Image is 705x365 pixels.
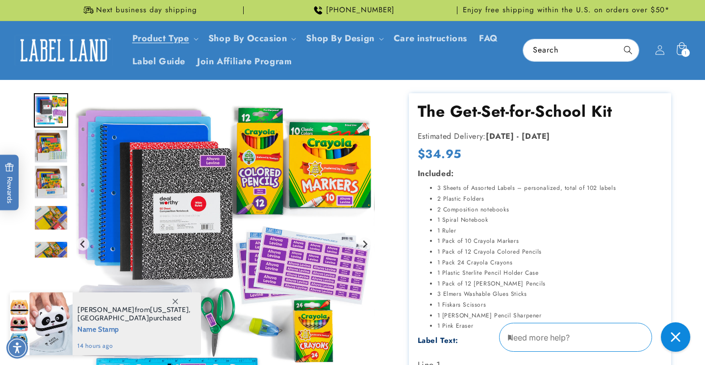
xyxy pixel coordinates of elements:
iframe: Gorgias Floating Chat [499,319,695,355]
p: Estimated Delivery: [418,130,663,144]
a: Label Land [11,31,117,69]
li: 1 Ruler [437,226,663,236]
li: 1 Pack of 10 Crayola Markers [437,236,663,247]
img: Label Land [15,35,113,65]
li: 1 Plastic Sterlite Pencil Holder Case [437,268,663,279]
div: Go to slide 6 [34,201,68,235]
span: Care instructions [394,33,467,44]
img: null [34,93,68,128]
a: Label Guide [126,50,192,73]
li: 1 Fiskars Scissors [437,300,663,311]
span: FAQ [479,33,498,44]
div: Go to slide 5 [34,165,68,199]
span: Shop By Occasion [208,33,287,44]
span: [PHONE_NUMBER] [326,5,395,15]
span: 14 hours ago [77,341,191,350]
strong: Included: [418,168,454,179]
span: from , purchased [77,306,191,322]
li: 2 Plastic Folders [437,194,663,205]
span: [US_STATE] [150,305,189,314]
button: Previous slide [76,237,90,251]
img: null [34,129,68,163]
h1: The Get-Set-for-School Kit [418,102,663,122]
img: null [34,241,68,267]
span: Label Guide [132,56,186,67]
li: 1 Spiral Notebook [437,215,663,226]
a: FAQ [473,27,504,50]
li: 1 Pack 24 Crayola Crayons [437,258,663,268]
strong: - [517,130,519,142]
a: Product Type [132,32,189,45]
summary: Shop By Occasion [202,27,301,50]
a: Shop By Design [306,32,374,45]
img: null [34,165,68,199]
span: 1 [684,49,687,57]
span: [PERSON_NAME] [77,305,135,314]
span: Enjoy free shipping within the U.S. on orders over $50* [463,5,670,15]
a: Care instructions [388,27,473,50]
li: 3 Sheets of Assorted Labels – personalized, total of 102 labels [437,183,663,194]
button: Next slide [358,237,372,251]
span: Join Affiliate Program [197,56,292,67]
button: Search [617,39,639,61]
div: Accessibility Menu [6,337,28,359]
li: 1 [PERSON_NAME] Pencil Sharpener [437,311,663,321]
div: Go to slide 7 [34,236,68,271]
li: 1 Pack of 12 Crayola Colored Pencils [437,247,663,258]
li: 2 Composition notebooks [437,205,663,215]
div: Go to slide 3 [34,93,68,128]
span: [GEOGRAPHIC_DATA] [77,313,149,322]
summary: Shop By Design [300,27,387,50]
li: 1 Pack of 12 [PERSON_NAME] Pencils [437,279,663,289]
summary: Product Type [126,27,202,50]
li: 1 Pink Eraser [437,321,663,332]
span: Name Stamp [77,322,191,335]
img: null [34,205,68,231]
label: Label Text: [418,335,459,346]
span: Rewards [5,163,14,204]
strong: [DATE] [486,130,514,142]
strong: [DATE] [522,130,550,142]
a: Join Affiliate Program [191,50,298,73]
span: $34.95 [418,146,462,161]
span: Next business day shipping [96,5,197,15]
li: 3 Elmers Washable Glues Sticks [437,289,663,300]
div: Go to slide 4 [34,129,68,163]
